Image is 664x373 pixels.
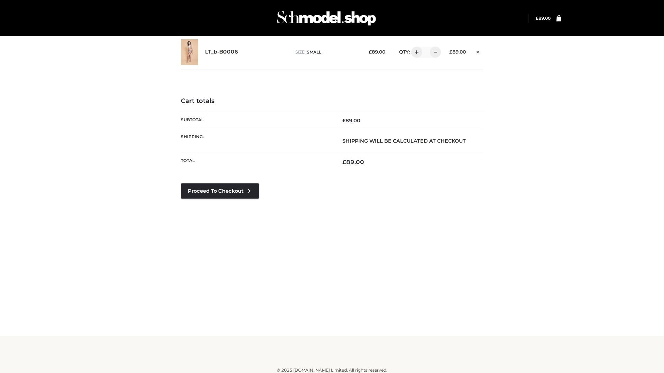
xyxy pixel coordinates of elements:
[295,49,358,55] p: size :
[342,117,345,124] span: £
[181,129,332,153] th: Shipping:
[449,49,452,55] span: £
[181,112,332,129] th: Subtotal
[536,16,538,21] span: £
[342,138,466,144] strong: Shipping will be calculated at checkout
[181,39,198,65] img: LT_b-B0006 - SMALL
[181,183,259,199] a: Proceed to Checkout
[369,49,372,55] span: £
[342,117,360,124] bdi: 89.00
[473,47,483,56] a: Remove this item
[392,47,439,58] div: QTY:
[449,49,466,55] bdi: 89.00
[205,49,238,55] a: LT_b-B0006
[369,49,385,55] bdi: 89.00
[275,4,378,32] img: Schmodel Admin 964
[342,159,364,165] bdi: 89.00
[536,16,551,21] bdi: 89.00
[181,153,332,171] th: Total
[536,16,551,21] a: £89.00
[181,97,483,105] h4: Cart totals
[307,49,321,55] span: SMALL
[342,159,346,165] span: £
